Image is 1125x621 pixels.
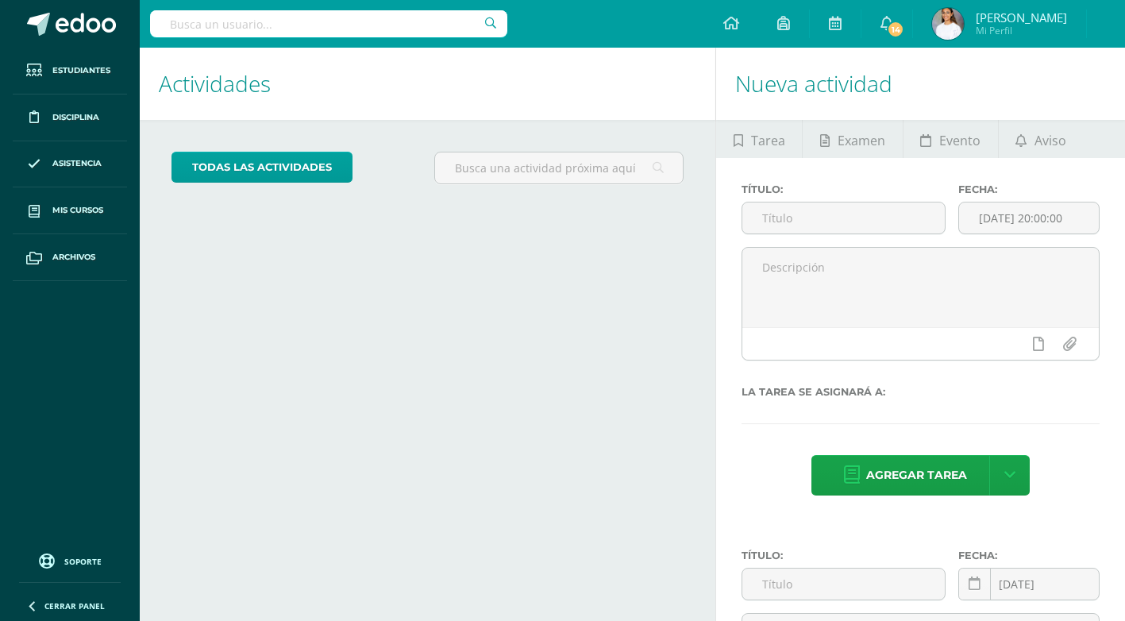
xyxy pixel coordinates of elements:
[52,111,99,124] span: Disciplina
[13,141,127,188] a: Asistencia
[742,386,1100,398] label: La tarea se asignará a:
[803,120,902,158] a: Examen
[1034,121,1066,160] span: Aviso
[52,157,102,170] span: Asistencia
[959,202,1099,233] input: Fecha de entrega
[13,187,127,234] a: Mis cursos
[887,21,904,38] span: 14
[903,120,998,158] a: Evento
[52,64,110,77] span: Estudiantes
[751,121,785,160] span: Tarea
[866,456,967,495] span: Agregar tarea
[13,48,127,94] a: Estudiantes
[44,600,105,611] span: Cerrar panel
[742,550,945,561] label: Título:
[435,152,684,183] input: Busca una actividad próxima aquí...
[19,550,121,571] a: Soporte
[64,556,102,567] span: Soporte
[150,10,507,37] input: Busca un usuario...
[52,251,95,264] span: Archivos
[742,183,945,195] label: Título:
[159,48,696,120] h1: Actividades
[742,569,944,600] input: Título
[742,202,944,233] input: Título
[958,550,1100,561] label: Fecha:
[939,121,981,160] span: Evento
[999,120,1084,158] a: Aviso
[171,152,353,183] a: todas las Actividades
[959,569,1099,600] input: Fecha de entrega
[716,120,802,158] a: Tarea
[52,204,103,217] span: Mis cursos
[13,234,127,281] a: Archivos
[958,183,1100,195] label: Fecha:
[838,121,885,160] span: Examen
[976,24,1067,37] span: Mi Perfil
[13,94,127,141] a: Disciplina
[735,48,1106,120] h1: Nueva actividad
[932,8,964,40] img: 7c3d344f85be220e96b6539124bf1d90.png
[976,10,1067,25] span: [PERSON_NAME]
